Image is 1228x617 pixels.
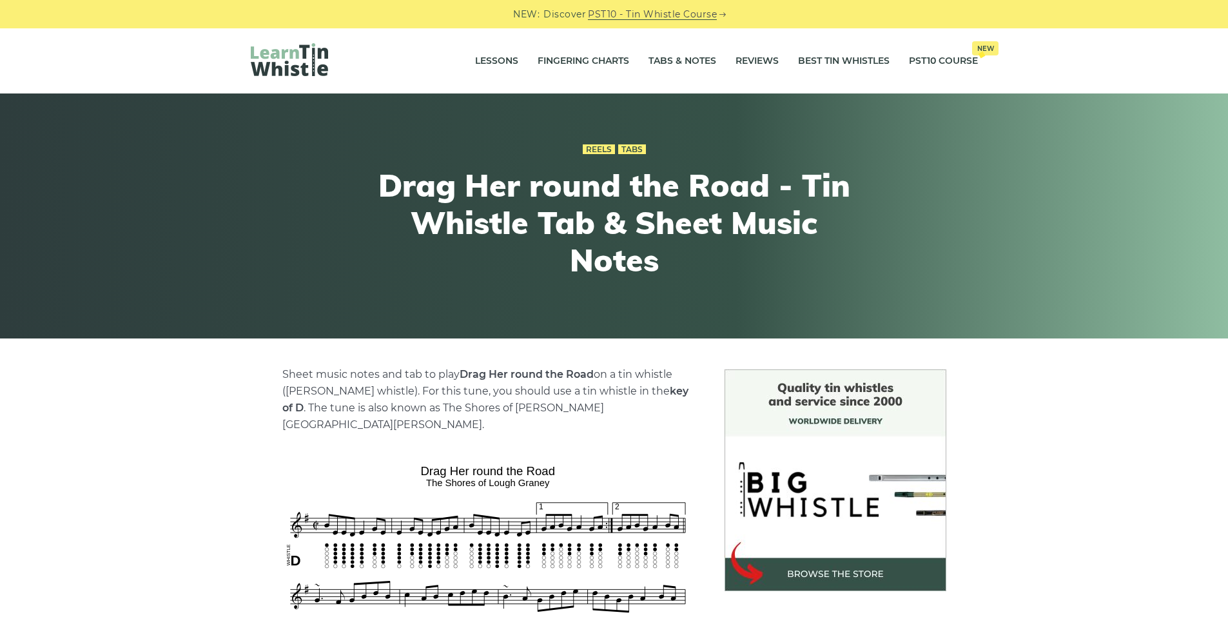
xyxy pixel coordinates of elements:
a: Tabs [618,144,646,155]
p: Sheet music notes and tab to play on a tin whistle ([PERSON_NAME] whistle). For this tune, you sh... [282,366,694,433]
a: Tabs & Notes [648,45,716,77]
a: Reels [583,144,615,155]
img: BigWhistle Tin Whistle Store [725,369,946,591]
a: Lessons [475,45,518,77]
a: Best Tin Whistles [798,45,890,77]
a: PST10 CourseNew [909,45,978,77]
a: Reviews [736,45,779,77]
strong: Drag Her round the Road [460,368,594,380]
span: New [972,41,999,55]
img: LearnTinWhistle.com [251,43,328,76]
h1: Drag Her round the Road - Tin Whistle Tab & Sheet Music Notes [377,167,852,279]
strong: key of D [282,385,688,414]
a: Fingering Charts [538,45,629,77]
